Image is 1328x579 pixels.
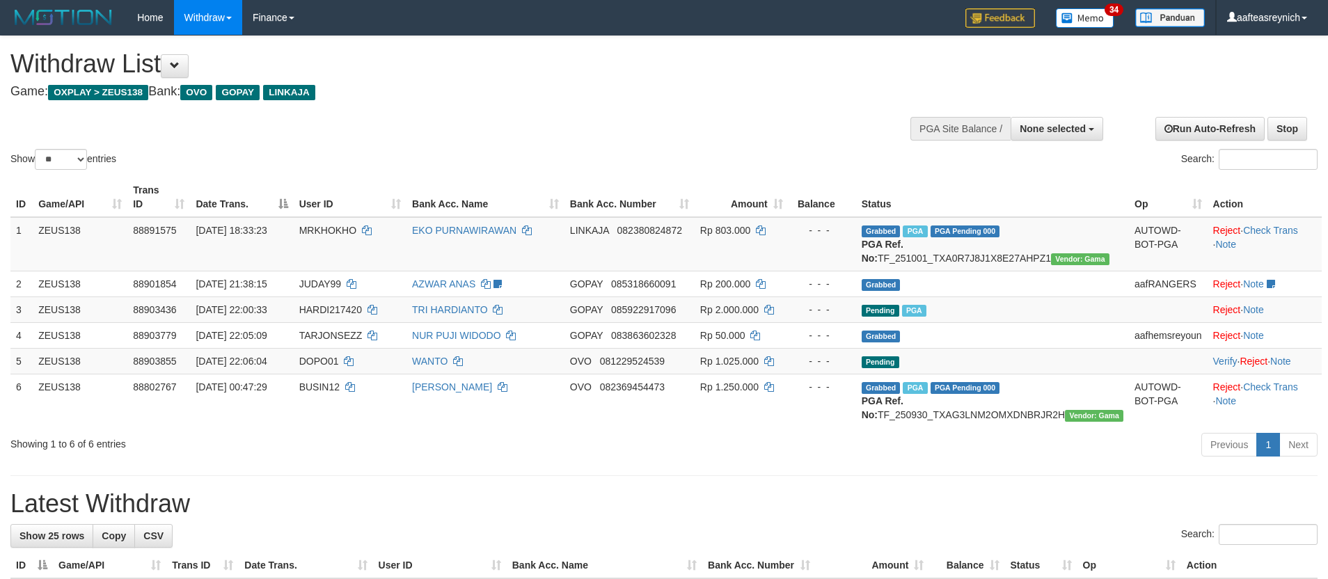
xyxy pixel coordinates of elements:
span: Grabbed [862,331,901,342]
span: [DATE] 18:33:23 [196,225,267,236]
th: Bank Acc. Number: activate to sort column ascending [564,177,695,217]
span: Vendor URL: https://trx31.1velocity.biz [1065,410,1123,422]
span: 88903436 [133,304,176,315]
span: GOPAY [216,85,260,100]
span: None selected [1020,123,1086,134]
span: Copy 083863602328 to clipboard [611,330,676,341]
div: - - - [794,277,851,291]
span: DOPO01 [299,356,339,367]
span: TARJONSEZZ [299,330,363,341]
span: PGA Pending [931,225,1000,237]
div: PGA Site Balance / [910,117,1011,141]
a: Check Trans [1243,381,1298,392]
input: Search: [1219,149,1318,170]
span: [DATE] 22:00:33 [196,304,267,315]
b: PGA Ref. No: [862,239,903,264]
span: 88903855 [133,356,176,367]
span: GOPAY [570,278,603,289]
span: CSV [143,530,164,541]
div: - - - [794,328,851,342]
span: GOPAY [570,330,603,341]
span: Pending [862,305,899,317]
th: Op: activate to sort column ascending [1077,553,1181,578]
a: CSV [134,524,173,548]
input: Search: [1219,524,1318,545]
th: Action [1181,553,1318,578]
h1: Withdraw List [10,50,871,78]
span: 88891575 [133,225,176,236]
span: Rp 200.000 [700,278,750,289]
th: Amount: activate to sort column ascending [816,553,929,578]
a: AZWAR ANAS [412,278,475,289]
a: Reject [1213,381,1241,392]
a: Reject [1213,278,1241,289]
th: User ID: activate to sort column ascending [294,177,406,217]
span: LINKAJA [570,225,609,236]
span: OVO [180,85,212,100]
span: Rp 1.250.000 [700,381,759,392]
th: Status: activate to sort column ascending [1005,553,1077,578]
span: BUSIN12 [299,381,340,392]
a: NUR PUJI WIDODO [412,330,501,341]
td: · · [1208,348,1322,374]
a: 1 [1256,433,1280,457]
td: TF_250930_TXAG3LNM2OMXDNBRJR2H [856,374,1129,427]
a: Next [1279,433,1318,457]
span: Marked by aafsreyleap [902,305,926,317]
span: Grabbed [862,225,901,237]
td: AUTOWD-BOT-PGA [1129,374,1208,427]
button: None selected [1011,117,1103,141]
span: MRKHOKHO [299,225,356,236]
span: HARDI217420 [299,304,362,315]
span: Marked by aafpengsreynich [903,225,927,237]
td: · · [1208,374,1322,427]
th: Bank Acc. Name: activate to sort column ascending [507,553,702,578]
td: ZEUS138 [33,296,127,322]
span: Copy 082380824872 to clipboard [617,225,682,236]
a: EKO PURNAWIRAWAN [412,225,516,236]
a: Reject [1213,330,1241,341]
td: aafRANGERS [1129,271,1208,296]
select: Showentries [35,149,87,170]
span: Grabbed [862,382,901,394]
label: Search: [1181,524,1318,545]
th: Bank Acc. Name: activate to sort column ascending [406,177,564,217]
img: Feedback.jpg [965,8,1035,28]
div: - - - [794,380,851,394]
td: 5 [10,348,33,374]
label: Search: [1181,149,1318,170]
img: panduan.png [1135,8,1205,27]
h4: Game: Bank: [10,85,871,99]
td: 1 [10,217,33,271]
a: Verify [1213,356,1238,367]
a: Previous [1201,433,1257,457]
th: Bank Acc. Number: activate to sort column ascending [702,553,816,578]
th: Game/API: activate to sort column ascending [33,177,127,217]
span: Copy [102,530,126,541]
th: Balance [789,177,856,217]
td: ZEUS138 [33,322,127,348]
th: Date Trans.: activate to sort column ascending [239,553,372,578]
th: Amount: activate to sort column ascending [695,177,789,217]
td: 2 [10,271,33,296]
span: 88901854 [133,278,176,289]
span: [DATE] 00:47:29 [196,381,267,392]
th: ID [10,177,33,217]
img: MOTION_logo.png [10,7,116,28]
th: Trans ID: activate to sort column ascending [166,553,239,578]
a: Note [1243,304,1264,315]
th: Op: activate to sort column ascending [1129,177,1208,217]
th: Date Trans.: activate to sort column descending [190,177,293,217]
td: ZEUS138 [33,217,127,271]
span: Rp 803.000 [700,225,750,236]
span: OVO [570,381,592,392]
span: Pending [862,356,899,368]
td: · [1208,296,1322,322]
span: OXPLAY > ZEUS138 [48,85,148,100]
div: - - - [794,354,851,368]
h1: Latest Withdraw [10,490,1318,518]
th: Action [1208,177,1322,217]
span: 34 [1105,3,1123,16]
a: Note [1270,356,1291,367]
a: Show 25 rows [10,524,93,548]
